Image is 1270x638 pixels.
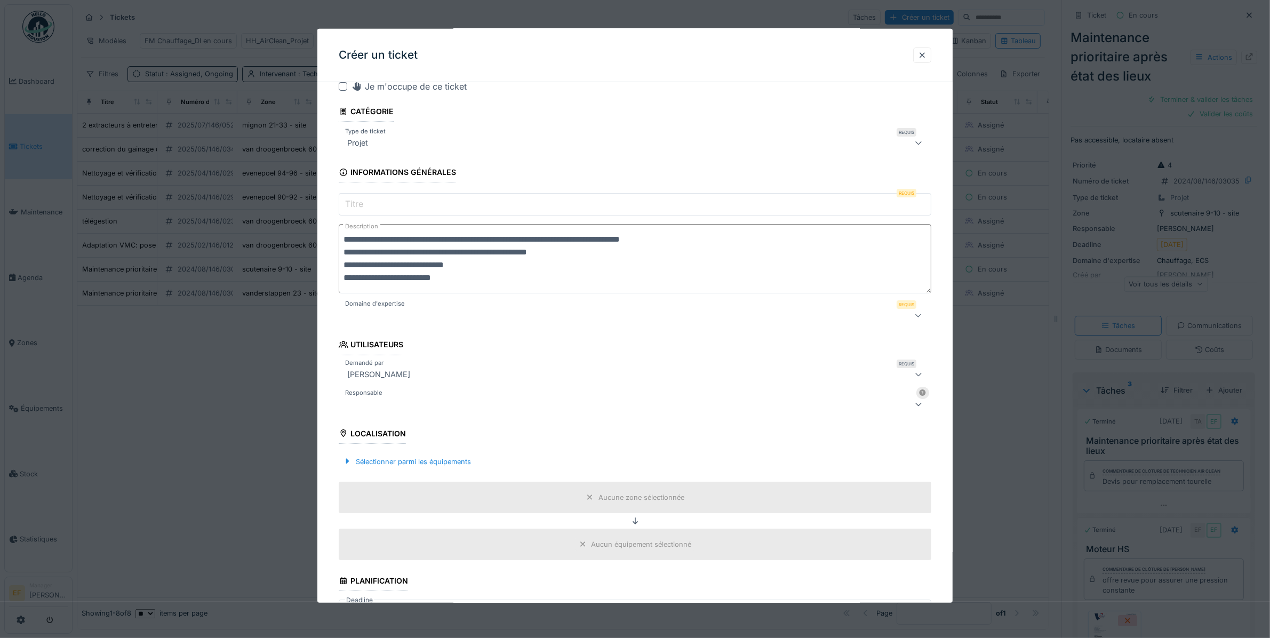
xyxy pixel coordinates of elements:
div: Utilisateurs [339,337,403,355]
div: Informations générales [339,164,456,182]
h3: Créer un ticket [339,49,418,62]
div: Requis [897,128,916,137]
div: Aucune zone sélectionnée [598,492,684,503]
label: Deadline [345,594,374,606]
div: Localisation [339,425,406,443]
div: Catégorie [339,103,394,122]
label: Description [343,220,380,233]
label: Type de ticket [343,127,388,136]
label: Domaine d'expertise [343,299,407,308]
div: Planification [339,573,408,591]
div: Je m'occupe de ce ticket [352,80,467,93]
div: Aucun équipement sélectionné [592,539,692,549]
div: Requis [897,300,916,309]
label: Titre [343,197,365,210]
div: Sélectionner parmi les équipements [339,454,475,468]
div: Requis [897,189,916,197]
div: [PERSON_NAME] [343,368,414,380]
label: Responsable [343,388,385,397]
label: Demandé par [343,358,386,367]
div: Requis [897,359,916,368]
div: Projet [343,137,372,149]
